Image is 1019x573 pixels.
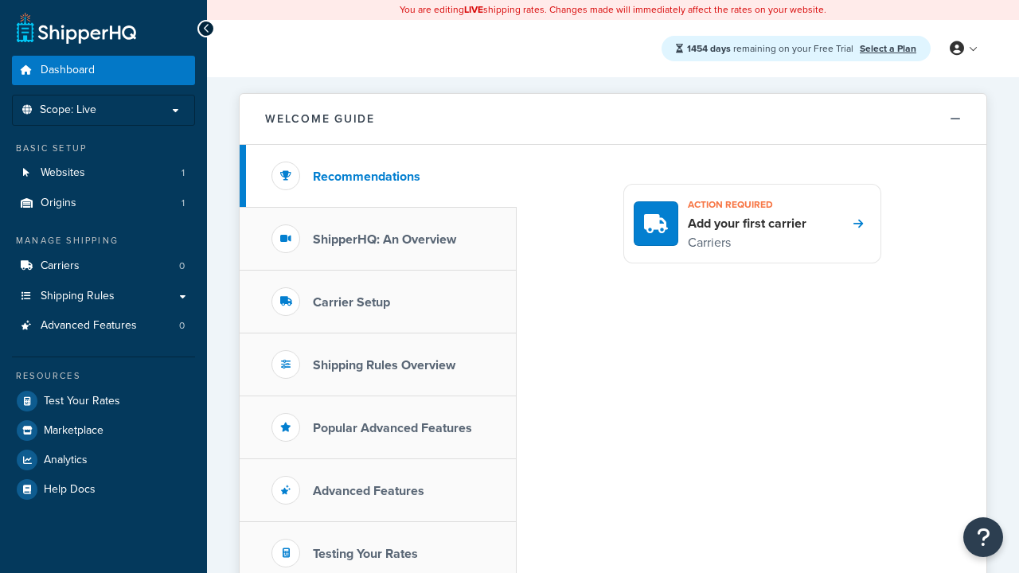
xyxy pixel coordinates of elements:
[12,282,195,311] a: Shipping Rules
[41,166,85,180] span: Websites
[265,113,375,125] h2: Welcome Guide
[44,483,96,497] span: Help Docs
[41,259,80,273] span: Carriers
[313,421,472,435] h3: Popular Advanced Features
[313,547,418,561] h3: Testing Your Rates
[41,290,115,303] span: Shipping Rules
[12,189,195,218] a: Origins1
[313,170,420,184] h3: Recommendations
[12,234,195,248] div: Manage Shipping
[41,319,137,333] span: Advanced Features
[12,142,195,155] div: Basic Setup
[179,319,185,333] span: 0
[12,387,195,415] a: Test Your Rates
[12,56,195,85] a: Dashboard
[44,424,103,438] span: Marketplace
[182,197,185,210] span: 1
[12,416,195,445] a: Marketplace
[313,484,424,498] h3: Advanced Features
[313,295,390,310] h3: Carrier Setup
[688,194,806,215] h3: Action required
[12,251,195,281] a: Carriers0
[963,517,1003,557] button: Open Resource Center
[41,64,95,77] span: Dashboard
[12,158,195,188] a: Websites1
[12,369,195,383] div: Resources
[688,232,806,253] p: Carriers
[41,197,76,210] span: Origins
[12,158,195,188] li: Websites
[12,251,195,281] li: Carriers
[182,166,185,180] span: 1
[12,311,195,341] li: Advanced Features
[464,2,483,17] b: LIVE
[44,454,88,467] span: Analytics
[179,259,185,273] span: 0
[40,103,96,117] span: Scope: Live
[687,41,731,56] strong: 1454 days
[860,41,916,56] a: Select a Plan
[12,475,195,504] a: Help Docs
[687,41,856,56] span: remaining on your Free Trial
[12,311,195,341] a: Advanced Features0
[240,94,986,145] button: Welcome Guide
[12,189,195,218] li: Origins
[12,446,195,474] a: Analytics
[313,232,456,247] h3: ShipperHQ: An Overview
[44,395,120,408] span: Test Your Rates
[313,358,455,372] h3: Shipping Rules Overview
[688,215,806,232] h4: Add your first carrier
